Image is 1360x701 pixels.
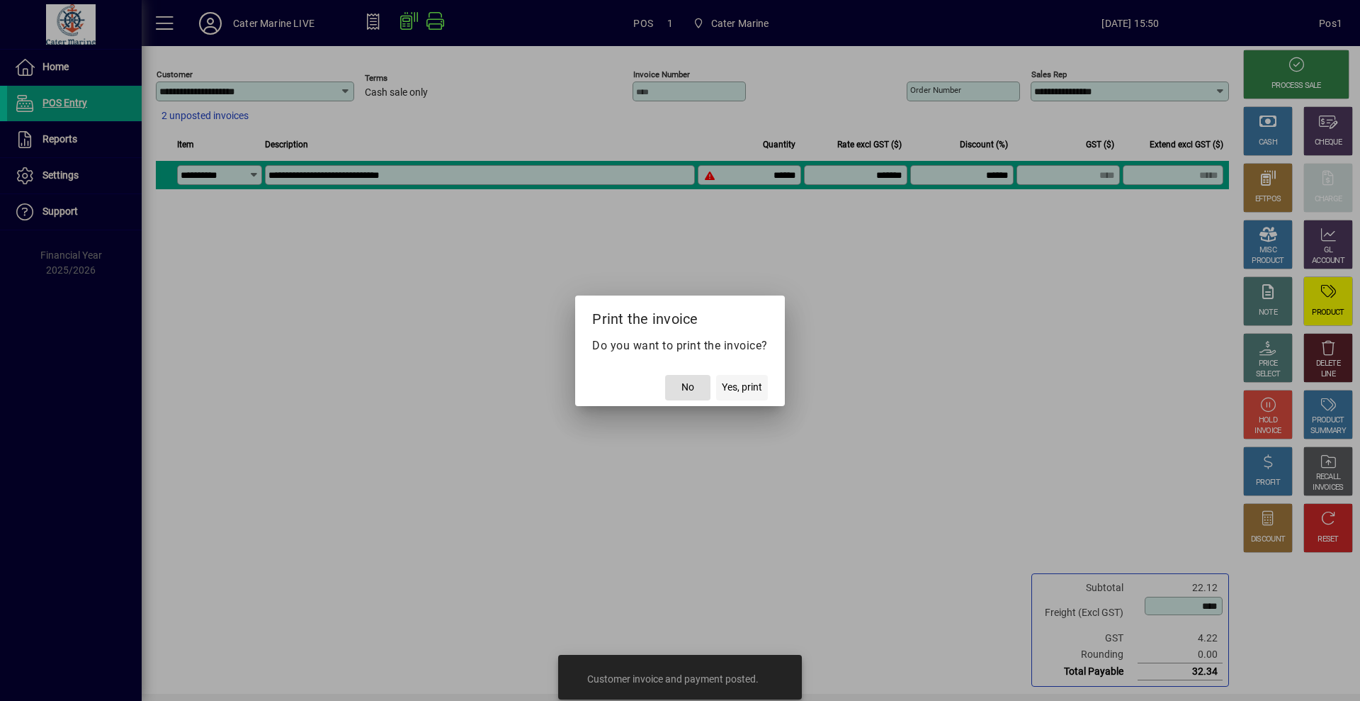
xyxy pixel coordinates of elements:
span: Yes, print [722,380,762,395]
h2: Print the invoice [575,296,785,337]
span: No [681,380,694,395]
button: Yes, print [716,375,768,400]
p: Do you want to print the invoice? [592,337,768,354]
button: No [665,375,710,400]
